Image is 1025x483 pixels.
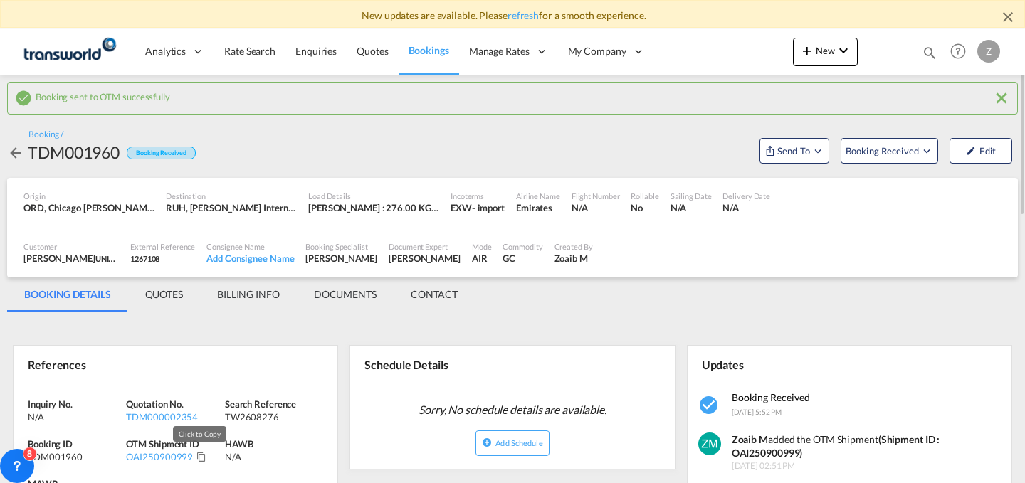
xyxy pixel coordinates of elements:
img: 1a84b2306ded11f09c1219774cd0a0fe.png [21,36,117,68]
a: Rate Search [214,28,285,75]
span: Bookings [409,44,449,56]
div: AIR [472,252,492,265]
div: ORD, Chicago O'Hare International, Chicago, United States, North America, Americas [23,201,154,214]
div: GC [503,252,542,265]
div: N/A [671,201,712,214]
div: Sailing Date [671,191,712,201]
md-icon: icon-magnify [922,45,937,60]
div: [PERSON_NAME] [23,252,119,265]
button: icon-pencilEdit [950,138,1012,164]
md-icon: icon-checkbox-marked-circle [15,90,32,107]
div: Booking Received [127,147,195,160]
div: Airline Name [516,191,560,201]
div: Created By [554,241,593,252]
div: TDM001960 [28,141,120,164]
div: Schedule Details [361,351,510,376]
md-icon: icon-plus-circle [482,437,492,447]
div: TDM000002354 [126,410,221,423]
div: - import [472,201,505,214]
body: Editor, editor12 [14,14,287,29]
md-icon: icon-pencil [966,146,976,156]
md-icon: icon-arrow-left [7,144,24,161]
button: icon-plus 400-fgNewicon-chevron-down [793,38,858,66]
md-icon: icon-checkbox-marked-circle [698,394,721,417]
div: New updates are available. Please for a smooth experience. [1,9,1024,23]
md-pagination-wrapper: Use the left and right arrow keys to navigate between tabs [7,277,475,312]
div: Z [977,40,1000,63]
div: OAI250900999 [126,450,193,463]
div: [PERSON_NAME] [389,252,461,265]
span: Analytics [145,44,186,58]
span: Help [946,39,970,63]
img: v+XMcPmzgAAAABJRU5ErkJggg== [698,432,721,455]
div: Load Details [308,191,439,201]
div: No [631,201,658,214]
button: icon-plus-circleAdd Schedule [475,430,549,456]
span: Booking Received [732,391,810,403]
span: UNITED TECHNOLOGY OF ELECTRIC SUBSTATIONS & SWITCHGEARS CO [95,253,353,264]
md-tab-item: BILLING INFO [200,277,297,312]
div: N/A [722,201,770,214]
span: New [799,45,852,56]
div: External Reference [130,241,195,252]
div: Commodity [503,241,542,252]
div: Help [946,39,977,65]
span: Quotes [357,45,388,57]
span: Booking Received [846,144,920,158]
div: Booking Specialist [305,241,377,252]
span: Add Schedule [495,438,542,447]
span: Rate Search [224,45,275,57]
span: Booking ID [28,438,73,450]
div: My Company [558,28,655,75]
div: Origin [23,191,154,201]
md-tooltip: Click to Copy [173,426,227,442]
div: Analytics [135,28,214,75]
a: Quotes [347,28,398,75]
div: icon-arrow-left [7,141,28,164]
div: References [24,351,173,376]
md-icon: icon-close [993,90,1010,107]
div: Mode [472,241,492,252]
div: Add Consignee Name [206,252,294,265]
div: Rollable [631,191,658,201]
md-icon: icon-chevron-down [835,42,852,59]
a: refresh [508,9,539,21]
div: [PERSON_NAME] [305,252,377,265]
div: Updates [698,351,847,376]
span: [DATE] 02:51 PM [732,460,997,472]
span: Booking sent to OTM successfully [36,87,170,102]
button: Open demo menu [759,138,829,164]
div: Flight Number [572,191,620,201]
md-icon: icon-close [999,9,1016,26]
md-tab-item: CONTACT [394,277,475,312]
md-icon: icon-plus 400-fg [799,42,816,59]
md-tab-item: DOCUMENTS [297,277,394,312]
div: Destination [166,191,297,201]
span: Enquiries [295,45,337,57]
span: HAWB [225,438,253,450]
button: Open demo menu [841,138,938,164]
div: Document Expert [389,241,461,252]
div: icon-magnify [922,45,937,66]
span: Quotation No. [126,398,184,410]
div: Manage Rates [459,28,558,75]
div: EXW [451,201,472,214]
div: Emirates [516,201,560,214]
span: Manage Rates [469,44,530,58]
div: Incoterms [451,191,505,201]
div: N/A [28,410,122,423]
md-icon: Click to Copy [196,452,206,462]
div: Customer [23,241,119,252]
a: Bookings [399,28,459,75]
span: Send To [776,144,811,158]
strong: Zoaib M [732,433,768,445]
div: Zoaib M [554,252,593,265]
span: Inquiry No. [28,398,73,410]
div: N/A [225,450,323,463]
div: Booking / [28,129,63,141]
md-tab-item: QUOTES [128,277,200,312]
span: My Company [568,44,626,58]
div: RUH, King Khaled International, Riyadh, Saudi Arabia, Middle East, Middle East [166,201,297,214]
span: 1267108 [130,254,159,263]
